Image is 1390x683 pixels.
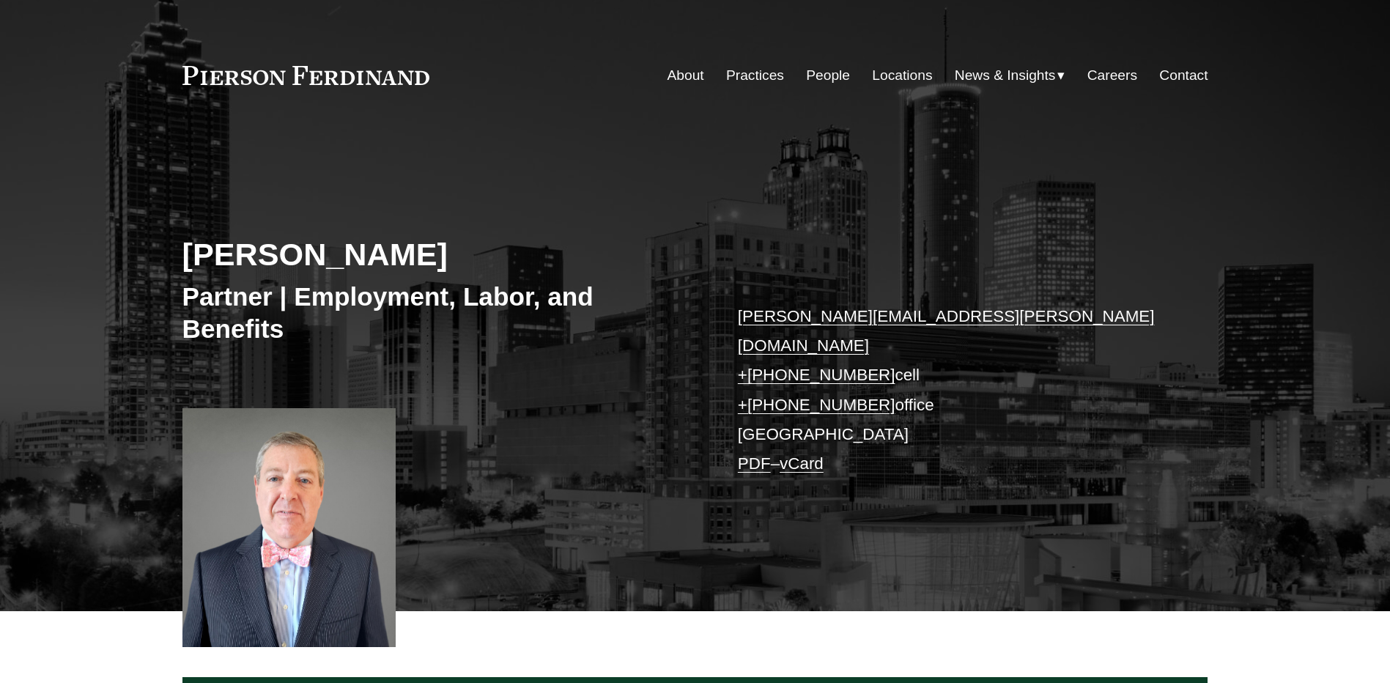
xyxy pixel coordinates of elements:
a: PDF [738,454,771,473]
a: People [806,62,850,89]
a: [PHONE_NUMBER] [747,396,895,414]
p: cell office [GEOGRAPHIC_DATA] – [738,302,1165,479]
span: News & Insights [955,63,1056,89]
a: Contact [1159,62,1208,89]
a: [PHONE_NUMBER] [747,366,895,384]
a: Locations [872,62,932,89]
a: + [738,396,747,414]
a: Practices [726,62,784,89]
a: About [668,62,704,89]
a: [PERSON_NAME][EMAIL_ADDRESS][PERSON_NAME][DOMAIN_NAME] [738,307,1155,355]
h2: [PERSON_NAME] [182,235,695,273]
a: Careers [1087,62,1137,89]
a: folder dropdown [955,62,1065,89]
a: + [738,366,747,384]
h3: Partner | Employment, Labor, and Benefits [182,281,695,344]
a: vCard [780,454,824,473]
